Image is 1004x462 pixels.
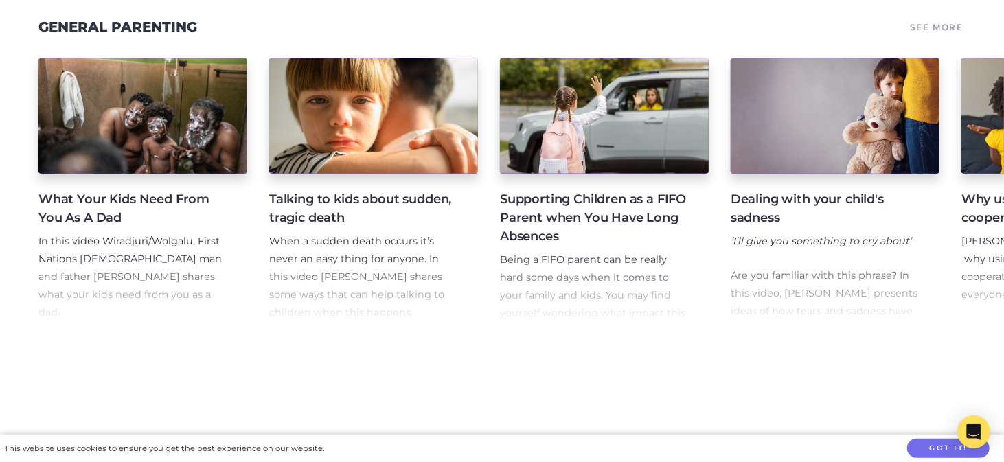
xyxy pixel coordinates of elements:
[500,190,687,246] h4: Supporting Children as a FIFO Parent when You Have Long Absences
[269,233,456,322] p: When a sudden death occurs it’s never an easy thing for anyone. In this video [PERSON_NAME] share...
[38,433,127,450] a: Behaviour
[731,235,911,247] em: ‘I’ll give you something to cry about’
[731,58,939,322] a: Dealing with your child's sadness ‘I’ll give you something to cry about’ Are you familiar with th...
[38,58,247,322] a: What Your Kids Need From You As A Dad In this video Wiradjuri/Wolgalu, First Nations [DEMOGRAPHIC...
[908,17,966,36] a: See More
[269,58,478,322] a: Talking to kids about sudden, tragic death When a sudden death occurs it’s never an easy thing fo...
[907,439,990,459] button: Got it!
[38,233,225,322] p: In this video Wiradjuri/Wolgalu, First Nations [DEMOGRAPHIC_DATA] man and father [PERSON_NAME] sh...
[731,267,917,374] p: Are you familiar with this phrase? In this video, [PERSON_NAME] presents ideas of how tears and s...
[269,190,456,227] h4: Talking to kids about sudden, tragic death
[731,190,917,227] h4: Dealing with your child's sadness
[4,441,324,456] div: This website uses cookies to ensure you get the best experience on our website.
[38,190,225,227] h4: What Your Kids Need From You As A Dad
[500,58,709,322] a: Supporting Children as a FIFO Parent when You Have Long Absences Being a FIFO parent can be reall...
[500,251,687,429] p: Being a FIFO parent can be really hard some days when it comes to your family and kids. You may f...
[908,432,966,451] a: See More
[38,19,197,35] a: General Parenting
[957,415,990,448] div: Open Intercom Messenger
